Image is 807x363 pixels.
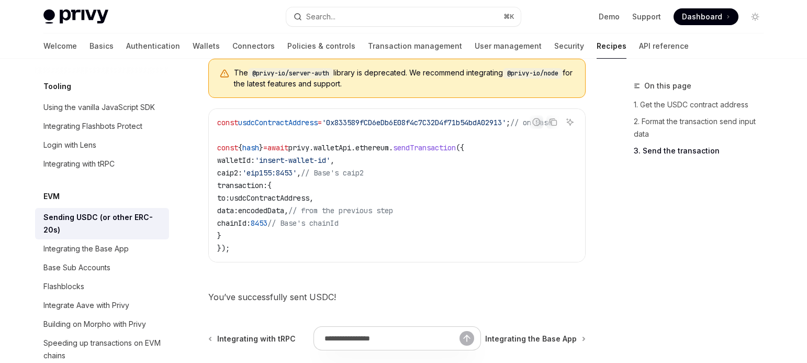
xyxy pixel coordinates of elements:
a: Policies & controls [287,34,355,59]
span: , [297,168,301,178]
button: Report incorrect code [530,115,543,129]
img: light logo [43,9,108,24]
span: 'eip155:8453' [242,168,297,178]
button: Open search [286,7,521,26]
a: Welcome [43,34,77,59]
h5: EVM [43,190,60,203]
span: , [309,193,313,203]
svg: Warning [219,69,230,79]
span: data: [217,206,238,215]
span: } [259,143,263,152]
a: User management [475,34,542,59]
span: . [309,143,313,152]
span: ⌘ K [503,13,514,21]
span: to: [217,193,230,203]
span: // Base's chainId [267,218,339,228]
span: await [267,143,288,152]
a: Wallets [193,34,220,59]
div: Integrating the Base App [43,243,129,255]
span: privy [288,143,309,152]
span: '0x833589fCD6eDb6E08f4c7C32D4f71b54bdA02913' [322,118,506,127]
span: }); [217,244,230,253]
span: const [217,118,238,127]
span: 'insert-wallet-id' [255,156,330,165]
button: Toggle dark mode [747,8,764,25]
span: } [217,231,221,240]
span: transaction: [217,181,267,190]
input: Ask a question... [324,327,459,350]
span: ethereum [355,143,389,152]
div: Integrate Aave with Privy [43,299,129,312]
span: chainId: [217,218,251,228]
a: Integrating Flashbots Protect [35,117,169,136]
span: const [217,143,238,152]
a: Integrate Aave with Privy [35,296,169,315]
span: , [284,206,288,215]
a: Connectors [232,34,275,59]
code: @privy-io/server-auth [248,68,333,79]
a: 1. Get the USDC contract address [634,96,772,113]
h5: Tooling [43,80,71,93]
a: Integrating the Base App [35,239,169,258]
a: 3. Send the transaction [634,142,772,159]
a: Flashblocks [35,277,169,296]
span: { [238,143,242,152]
span: usdcContractAddress [230,193,309,203]
span: caip2: [217,168,242,178]
div: Search... [306,10,335,23]
span: encodedData [238,206,284,215]
span: // Base's caip2 [301,168,364,178]
span: { [267,181,272,190]
a: Basics [89,34,114,59]
span: hash [242,143,259,152]
a: Support [632,12,661,22]
a: Integrating with tRPC [35,155,169,173]
span: walletApi [313,143,351,152]
a: Security [554,34,584,59]
a: Base Sub Accounts [35,258,169,277]
span: Dashboard [682,12,722,22]
a: Recipes [597,34,626,59]
div: Integrating Flashbots Protect [43,120,142,133]
div: Speeding up transactions on EVM chains [43,337,163,362]
a: Authentication [126,34,180,59]
div: Base Sub Accounts [43,261,110,274]
a: Sending USDC (or other ERC-20s) [35,208,169,239]
div: Integrating with tRPC [43,158,115,170]
span: ({ [456,143,464,152]
span: = [263,143,267,152]
span: You’ve successfully sent USDC! [208,290,586,304]
span: sendTransaction [393,143,456,152]
div: Login with Lens [43,139,96,151]
span: // on Base [510,118,552,127]
span: = [318,118,322,127]
span: . [351,143,355,152]
div: Building on Morpho with Privy [43,318,146,331]
span: // from the previous step [288,206,393,215]
a: Transaction management [368,34,462,59]
a: API reference [639,34,689,59]
a: Dashboard [674,8,738,25]
span: . [389,143,393,152]
button: Copy the contents from the code block [546,115,560,129]
button: Send message [459,331,474,346]
span: ; [506,118,510,127]
a: Login with Lens [35,136,169,155]
a: Building on Morpho with Privy [35,315,169,334]
span: walletId: [217,156,255,165]
span: usdcContractAddress [238,118,318,127]
span: , [330,156,334,165]
span: 8453 [251,218,267,228]
span: On this page [644,80,691,92]
button: Ask AI [563,115,577,129]
a: Demo [599,12,620,22]
a: Using the vanilla JavaScript SDK [35,98,169,117]
div: Sending USDC (or other ERC-20s) [43,211,163,236]
a: 2. Format the transaction send input data [634,113,772,142]
div: Flashblocks [43,280,84,293]
span: The library is deprecated. We recommend integrating for the latest features and support. [234,68,575,89]
div: Using the vanilla JavaScript SDK [43,101,155,114]
code: @privy-io/node [503,68,563,79]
